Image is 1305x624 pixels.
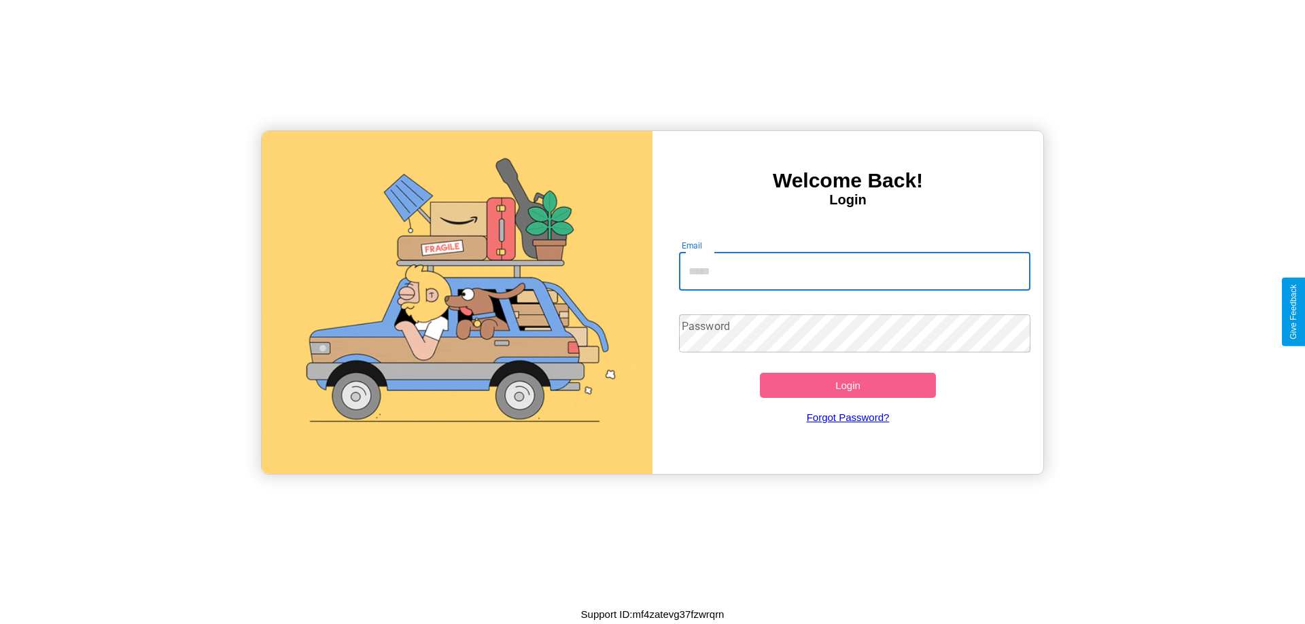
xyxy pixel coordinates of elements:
p: Support ID: mf4zatevg37fzwrqrn [581,605,725,623]
a: Forgot Password? [672,398,1024,437]
h4: Login [652,192,1043,208]
img: gif [262,131,652,474]
label: Email [682,240,703,251]
div: Give Feedback [1289,285,1298,339]
h3: Welcome Back! [652,169,1043,192]
button: Login [760,373,936,398]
